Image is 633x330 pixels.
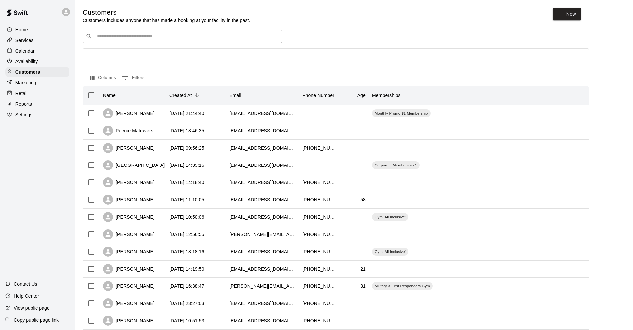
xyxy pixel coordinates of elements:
[103,229,155,239] div: [PERSON_NAME]
[372,86,401,105] div: Memberships
[103,126,153,136] div: Peerce Matravers
[302,196,336,203] div: +17753423065
[5,110,69,120] a: Settings
[229,145,296,151] div: imeldanena@gmail.com
[229,283,296,289] div: briel.curtis@gmail.com
[169,110,204,117] div: 2025-08-08 21:44:40
[372,111,431,116] span: Monthly Promo $1 Membership
[369,86,469,105] div: Memberships
[103,298,155,308] div: [PERSON_NAME]
[229,214,296,220] div: dferrin0825@gmail.com
[169,196,204,203] div: 2025-07-27 11:10:05
[553,8,581,20] a: New
[302,86,334,105] div: Phone Number
[169,300,204,307] div: 2025-07-20 23:27:03
[83,17,250,24] p: Customers includes anyone that has made a booking at your facility in the past.
[169,248,204,255] div: 2025-07-23 18:18:16
[339,86,369,105] div: Age
[103,86,116,105] div: Name
[169,231,204,238] div: 2025-07-25 12:56:55
[14,293,39,299] p: Help Center
[169,145,204,151] div: 2025-08-04 09:56:25
[299,86,339,105] div: Phone Number
[169,266,204,272] div: 2025-07-22 14:19:50
[15,48,35,54] p: Calendar
[229,231,296,238] div: ashley.hammond@hotmail.com
[15,79,36,86] p: Marketing
[103,281,155,291] div: [PERSON_NAME]
[372,214,408,220] span: Gym 'All Inclusive'
[5,35,69,45] a: Services
[14,305,50,311] p: View public page
[103,143,155,153] div: [PERSON_NAME]
[302,214,336,220] div: +17753423065
[103,316,155,326] div: [PERSON_NAME]
[14,317,59,323] p: Copy public page link
[360,196,366,203] div: 58
[103,177,155,187] div: [PERSON_NAME]
[5,78,69,88] a: Marketing
[166,86,226,105] div: Created At
[103,212,155,222] div: [PERSON_NAME]
[372,161,420,169] div: Corporate Membership 1
[5,67,69,77] a: Customers
[100,86,166,105] div: Name
[5,88,69,98] a: Retail
[169,317,204,324] div: 2025-07-20 10:51:53
[192,91,201,100] button: Sort
[5,46,69,56] a: Calendar
[5,25,69,35] a: Home
[229,86,241,105] div: Email
[372,109,431,117] div: Monthly Promo $1 Membership
[302,283,336,289] div: +18016641667
[5,56,69,66] a: Availability
[229,317,296,324] div: katiemay782@gmail.com
[357,86,366,105] div: Age
[103,247,155,257] div: [PERSON_NAME]
[88,73,118,83] button: Select columns
[15,111,33,118] p: Settings
[169,214,204,220] div: 2025-07-26 10:50:06
[15,101,32,107] p: Reports
[229,127,296,134] div: piercematravers@gmail.com
[302,248,336,255] div: +13853471176
[229,162,296,168] div: pirfam@yahoo.com
[103,160,209,170] div: [GEOGRAPHIC_DATA] and Out door expo s
[302,300,336,307] div: +18018099467
[302,231,336,238] div: +17192013562
[15,69,40,75] p: Customers
[302,179,336,186] div: +18016475138
[15,37,34,44] p: Services
[15,58,38,65] p: Availability
[169,179,204,186] div: 2025-07-30 14:18:40
[360,266,366,272] div: 21
[302,266,336,272] div: +17252212346
[302,145,336,151] div: +18017129746
[83,8,250,17] h5: Customers
[229,179,296,186] div: micheleanell@gmail.com
[372,248,408,256] div: Gym 'All Inclusive'
[360,283,366,289] div: 31
[169,162,204,168] div: 2025-07-30 14:39:16
[169,127,204,134] div: 2025-08-07 18:46:35
[14,281,37,287] p: Contact Us
[83,30,282,43] div: Search customers by name or email
[120,73,146,83] button: Show filters
[169,86,192,105] div: Created At
[229,248,296,255] div: pinkyyellowdaisy@gmail.com
[226,86,299,105] div: Email
[15,90,28,97] p: Retail
[372,283,433,289] span: Military & First Responders Gym
[229,196,296,203] div: d.ferrin0825@gmail.com
[302,317,336,324] div: +18016489867
[372,249,408,254] span: Gym 'All Inclusive'
[372,282,433,290] div: Military & First Responders Gym
[5,99,69,109] div: Reports
[103,195,155,205] div: [PERSON_NAME]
